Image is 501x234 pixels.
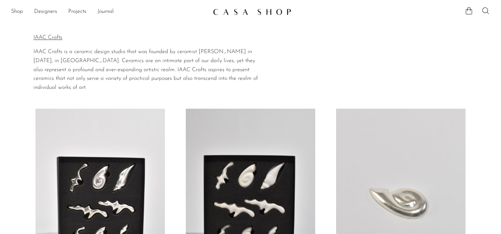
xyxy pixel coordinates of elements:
[11,7,23,16] a: Shop
[11,6,207,18] ul: NEW HEADER MENU
[33,33,259,42] p: IAAC Crafts
[68,7,86,16] a: Projects
[34,7,57,16] a: Designers
[11,6,207,18] nav: Desktop navigation
[97,7,114,16] a: Journal
[33,48,259,92] p: IAAC Crafts is a ceramic design studio that was founded by ceramist [PERSON_NAME] in [DATE], in [...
